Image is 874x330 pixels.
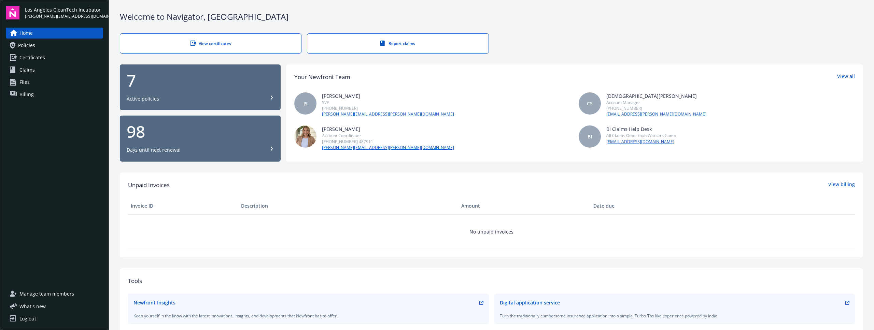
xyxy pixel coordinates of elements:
[25,6,103,13] span: Los Angeles CleanTech Incubator
[606,111,706,117] a: [EMAIL_ADDRESS][PERSON_NAME][DOMAIN_NAME]
[238,198,459,214] th: Description
[120,11,863,22] div: Welcome to Navigator , [GEOGRAPHIC_DATA]
[127,72,274,89] div: 7
[19,52,45,63] span: Certificates
[6,40,103,51] a: Policies
[837,73,855,81] a: View all
[606,100,706,105] div: Account Manager
[322,111,454,117] a: [PERSON_NAME][EMAIL_ADDRESS][PERSON_NAME][DOMAIN_NAME]
[587,100,593,107] span: CS
[294,125,316,148] img: photo
[25,13,103,19] span: [PERSON_NAME][EMAIL_ADDRESS][DOMAIN_NAME]
[6,52,103,63] a: Certificates
[6,6,19,19] img: navigator-logo.svg
[120,116,281,162] button: 98Days until next renewal
[500,299,560,306] div: Digital application service
[128,181,170,190] span: Unpaid Invoices
[322,105,454,111] div: [PHONE_NUMBER]
[128,214,855,249] td: No unpaid invoices
[459,198,591,214] th: Amount
[606,139,676,145] a: [EMAIL_ADDRESS][DOMAIN_NAME]
[322,133,454,138] div: Account Coordinator
[307,33,489,54] a: Report claims
[6,303,57,310] button: What's new
[606,92,706,100] div: [DEMOGRAPHIC_DATA][PERSON_NAME]
[25,6,103,19] button: Los Angeles CleanTech Incubator[PERSON_NAME][EMAIL_ADDRESS][DOMAIN_NAME]
[19,303,46,310] span: What ' s new
[322,139,454,145] div: [PHONE_NUMBER] 487911
[19,64,35,75] span: Claims
[591,198,701,214] th: Date due
[120,64,281,110] button: 7Active policies
[127,147,181,153] div: Days until next renewal
[19,313,36,324] div: Log out
[294,73,350,81] div: Your Newfront Team
[6,288,103,299] a: Manage team members
[19,288,74,299] span: Manage team members
[128,198,238,214] th: Invoice ID
[322,100,454,105] div: SVP
[19,77,30,88] span: Files
[6,89,103,100] a: Billing
[606,125,676,133] div: BI Claims Help Desk
[6,77,103,88] a: Files
[127,95,159,102] div: Active policies
[128,276,855,285] div: Tools
[19,89,34,100] span: Billing
[6,28,103,39] a: Home
[606,133,676,138] div: All Claims Other than Workers Comp
[588,133,592,140] span: BI
[606,105,706,111] div: [PHONE_NUMBER]
[322,92,454,100] div: [PERSON_NAME]
[120,33,301,54] a: View certificates
[134,41,287,46] div: View certificates
[133,313,483,319] div: Keep yourself in the know with the latest innovations, insights, and developments that Newfront h...
[500,313,850,319] div: Turn the traditionally cumbersome insurance application into a simple, Turbo-Tax like experience ...
[6,64,103,75] a: Claims
[322,145,454,151] a: [PERSON_NAME][EMAIL_ADDRESS][PERSON_NAME][DOMAIN_NAME]
[19,28,33,39] span: Home
[133,299,175,306] div: Newfront Insights
[322,125,454,133] div: [PERSON_NAME]
[304,100,308,107] span: JS
[321,41,475,46] div: Report claims
[127,123,274,140] div: 98
[828,181,855,190] a: View billing
[18,40,35,51] span: Policies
